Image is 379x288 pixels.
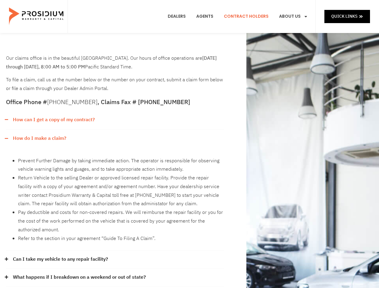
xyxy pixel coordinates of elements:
[324,10,370,23] a: Quick Links
[18,174,224,208] li: Return Vehicle to the selling Dealer or approved licensed repair facility. Provide the repair fac...
[6,111,224,129] div: How can I get a copy of my contract?
[6,55,217,70] b: [DATE] through [DATE], 8:00 AM to 5:00 PM
[47,97,98,106] a: [PHONE_NUMBER]
[275,5,312,28] a: About Us
[163,5,190,28] a: Dealers
[6,54,224,93] div: To file a claim, call us at the number below or the number on your contract, submit a claim form ...
[192,5,218,28] a: Agents
[6,147,224,250] div: How do I make a claim?
[6,54,224,71] p: Our claims office is in the beautiful [GEOGRAPHIC_DATA]. Our hours of office operations are Pacif...
[13,115,95,124] a: How can I get a copy of my contract?
[13,134,66,143] a: How do I make a claim?
[13,273,146,282] a: What happens if I breakdown on a weekend or out of state?
[6,130,224,147] div: How do I make a claim?
[13,255,108,264] a: Can I take my vehicle to any repair facility?
[163,5,312,28] nav: Menu
[18,208,224,234] li: Pay deductible and costs for non-covered repairs. We will reimburse the repair facility or you fo...
[219,5,273,28] a: Contract Holders
[6,128,224,130] div: How can I get a copy of my contract?
[331,13,357,20] span: Quick Links
[6,99,224,105] h5: Office Phone # , Claims Fax # [PHONE_NUMBER]
[18,157,224,174] li: Prevent Further Damage by taking immediate action. The operator is responsible for observing vehi...
[6,250,224,268] div: Can I take my vehicle to any repair facility?
[18,234,224,243] li: Refer to the section in your agreement “Guide To Filing A Claim”.
[6,268,224,286] div: What happens if I breakdown on a weekend or out of state?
